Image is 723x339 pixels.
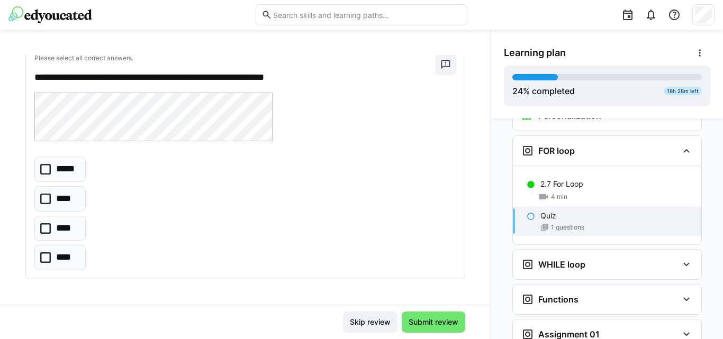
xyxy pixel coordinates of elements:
[343,311,397,333] button: Skip review
[538,259,585,270] h3: WHILE loop
[664,87,702,95] div: 18h 28m left
[538,145,575,156] h3: FOR loop
[551,193,567,201] span: 4 min
[272,10,462,20] input: Search skills and learning paths…
[348,317,392,327] span: Skip review
[512,86,523,96] span: 24
[504,47,566,59] span: Learning plan
[512,85,575,97] div: % completed
[402,311,465,333] button: Submit review
[551,223,584,232] span: 1 questions
[540,210,556,221] p: Quiz
[540,179,583,189] p: 2.7 For Loop
[407,317,460,327] span: Submit review
[538,294,579,305] h3: Functions
[34,54,435,62] p: Please select all correct answers.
